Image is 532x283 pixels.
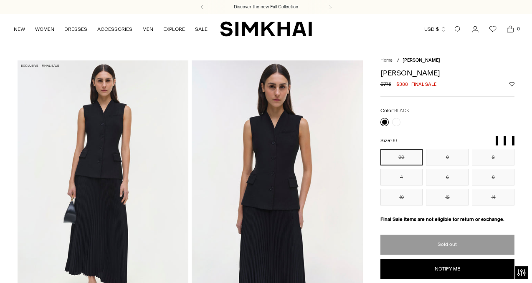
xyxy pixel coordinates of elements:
[426,169,469,185] button: 6
[380,189,423,205] button: 10
[449,21,466,38] a: Open search modal
[380,80,391,88] s: $775
[397,57,399,64] div: /
[380,107,409,115] label: Color:
[97,20,132,38] a: ACCESSORIES
[380,137,397,145] label: Size:
[380,149,423,165] button: 00
[509,82,514,87] button: Add to Wishlist
[35,20,54,38] a: WOMEN
[472,149,514,165] button: 2
[472,189,514,205] button: 14
[234,4,298,10] a: Discover the new Fall Collection
[380,216,504,222] strong: Final Sale items are not eligible for return or exchange.
[514,25,522,33] span: 0
[380,57,514,64] nav: breadcrumbs
[380,169,423,185] button: 4
[394,108,409,113] span: BLACK
[396,80,408,88] span: $388
[502,21,519,38] a: Open cart modal
[426,149,469,165] button: 0
[380,58,393,63] a: Home
[424,20,446,38] button: USD $
[391,138,397,143] span: 00
[220,21,312,37] a: SIMKHAI
[403,58,440,63] span: [PERSON_NAME]
[195,20,208,38] a: SALE
[163,20,185,38] a: EXPLORE
[467,21,484,38] a: Go to the account page
[380,259,514,279] button: Notify me
[142,20,153,38] a: MEN
[426,189,469,205] button: 12
[380,69,514,77] h1: [PERSON_NAME]
[484,21,501,38] a: Wishlist
[472,169,514,185] button: 8
[64,20,87,38] a: DRESSES
[14,20,25,38] a: NEW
